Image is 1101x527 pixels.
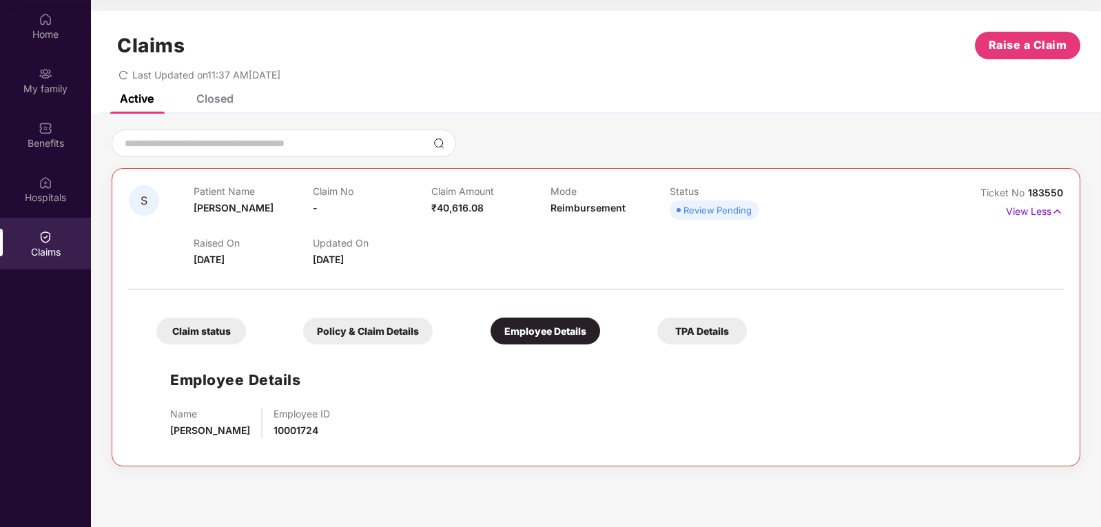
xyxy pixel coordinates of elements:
[550,185,670,197] p: Mode
[119,69,128,81] span: redo
[39,121,52,135] img: svg+xml;base64,PHN2ZyBpZD0iQmVuZWZpdHMiIHhtbG5zPSJodHRwOi8vd3d3LnczLm9yZy8yMDAwL3N2ZyIgd2lkdGg9Ij...
[141,195,147,207] span: S
[550,202,626,214] span: Reimbursement
[170,424,250,436] span: [PERSON_NAME]
[433,138,444,149] img: svg+xml;base64,PHN2ZyBpZD0iU2VhcmNoLTMyeDMyIiB4bWxucz0iaHR0cDovL3d3dy53My5vcmcvMjAwMC9zdmciIHdpZH...
[1006,200,1063,219] p: View Less
[274,408,330,420] p: Employee ID
[156,318,246,344] div: Claim status
[117,34,185,57] h1: Claims
[170,369,300,391] h1: Employee Details
[980,187,1028,198] span: Ticket No
[313,185,432,197] p: Claim No
[194,202,274,214] span: [PERSON_NAME]
[683,203,752,217] div: Review Pending
[170,408,250,420] p: Name
[39,67,52,81] img: svg+xml;base64,PHN2ZyB3aWR0aD0iMjAiIGhlaWdodD0iMjAiIHZpZXdCb3g9IjAgMCAyMCAyMCIgZmlsbD0ibm9uZSIgeG...
[194,254,225,265] span: [DATE]
[194,237,313,249] p: Raised On
[196,92,234,105] div: Closed
[274,424,318,436] span: 10001724
[39,176,52,189] img: svg+xml;base64,PHN2ZyBpZD0iSG9zcGl0YWxzIiB4bWxucz0iaHR0cDovL3d3dy53My5vcmcvMjAwMC9zdmciIHdpZHRoPS...
[975,32,1080,59] button: Raise a Claim
[1028,187,1063,198] span: 183550
[303,318,433,344] div: Policy & Claim Details
[120,92,154,105] div: Active
[670,185,789,197] p: Status
[1051,204,1063,219] img: svg+xml;base64,PHN2ZyB4bWxucz0iaHR0cDovL3d3dy53My5vcmcvMjAwMC9zdmciIHdpZHRoPSIxNyIgaGVpZ2h0PSIxNy...
[132,69,280,81] span: Last Updated on 11:37 AM[DATE]
[313,237,432,249] p: Updated On
[657,318,747,344] div: TPA Details
[39,12,52,26] img: svg+xml;base64,PHN2ZyBpZD0iSG9tZSIgeG1sbnM9Imh0dHA6Ly93d3cudzMub3JnLzIwMDAvc3ZnIiB3aWR0aD0iMjAiIG...
[194,185,313,197] p: Patient Name
[313,202,318,214] span: -
[989,37,1067,54] span: Raise a Claim
[431,202,484,214] span: ₹40,616.08
[313,254,344,265] span: [DATE]
[431,185,550,197] p: Claim Amount
[39,230,52,244] img: svg+xml;base64,PHN2ZyBpZD0iQ2xhaW0iIHhtbG5zPSJodHRwOi8vd3d3LnczLm9yZy8yMDAwL3N2ZyIgd2lkdGg9IjIwIi...
[491,318,600,344] div: Employee Details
